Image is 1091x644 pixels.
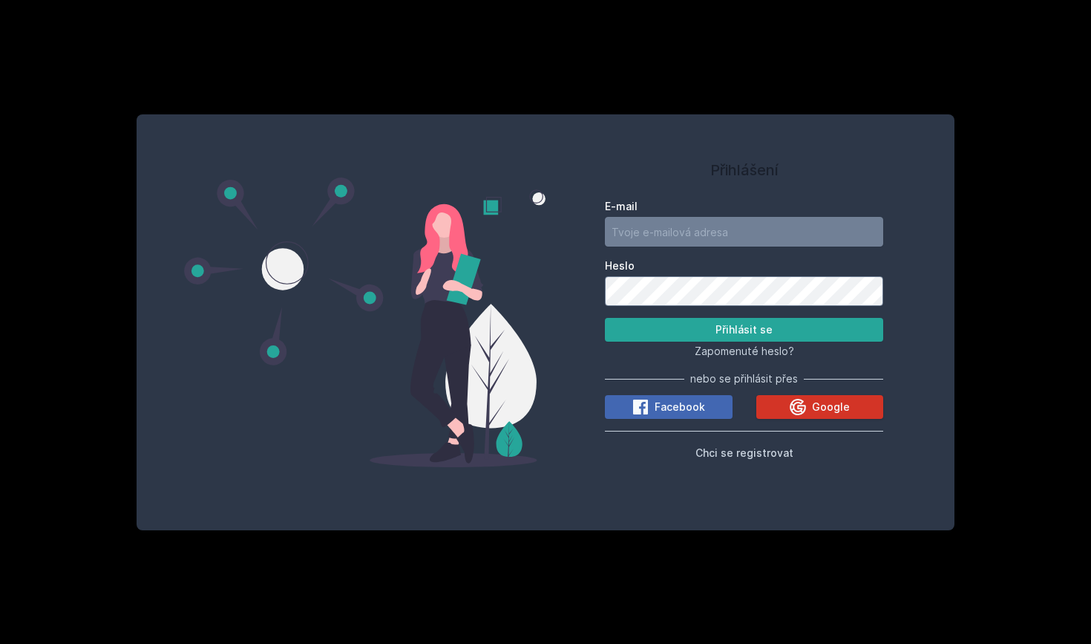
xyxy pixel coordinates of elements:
[695,345,794,357] span: Zapomenuté heslo?
[605,318,883,342] button: Přihlásit se
[655,400,705,414] span: Facebook
[605,258,883,273] label: Heslo
[605,199,883,214] label: E-mail
[695,443,793,461] button: Chci se registrovat
[695,446,793,459] span: Chci se registrovat
[605,217,883,247] input: Tvoje e-mailová adresa
[605,159,883,181] h1: Přihlášení
[812,400,850,414] span: Google
[690,371,798,386] span: nebo se přihlásit přes
[605,395,733,419] button: Facebook
[756,395,884,419] button: Google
